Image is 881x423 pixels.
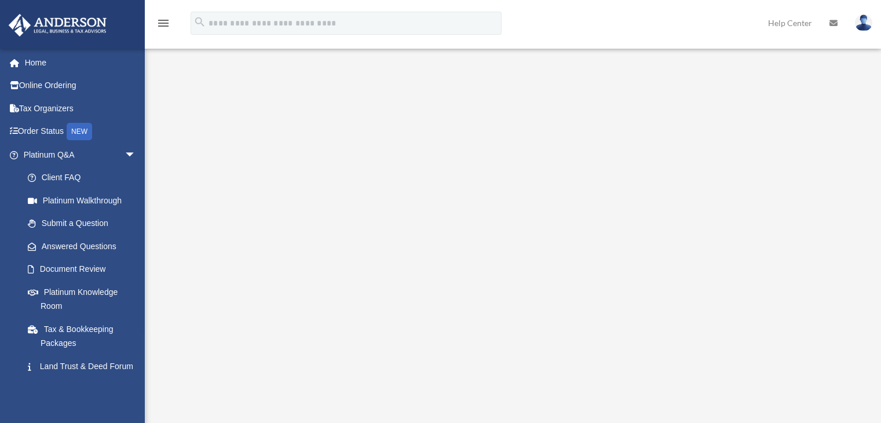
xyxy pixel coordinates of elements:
[156,16,170,30] i: menu
[8,51,153,74] a: Home
[855,14,872,31] img: User Pic
[16,212,153,235] a: Submit a Question
[16,258,153,281] a: Document Review
[5,14,110,37] img: Anderson Advisors Platinum Portal
[8,97,153,120] a: Tax Organizers
[16,318,153,355] a: Tax & Bookkeeping Packages
[156,20,170,30] a: menu
[16,378,153,401] a: Portal Feedback
[16,235,153,258] a: Answered Questions
[16,280,153,318] a: Platinum Knowledge Room
[125,143,148,167] span: arrow_drop_down
[8,120,153,144] a: Order StatusNEW
[16,355,153,378] a: Land Trust & Deed Forum
[67,123,92,140] div: NEW
[8,74,153,97] a: Online Ordering
[193,16,206,28] i: search
[16,166,153,189] a: Client FAQ
[199,69,824,417] iframe: <span data-mce-type="bookmark" style="display: inline-block; width: 0px; overflow: hidden; line-h...
[16,189,148,212] a: Platinum Walkthrough
[8,143,153,166] a: Platinum Q&Aarrow_drop_down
